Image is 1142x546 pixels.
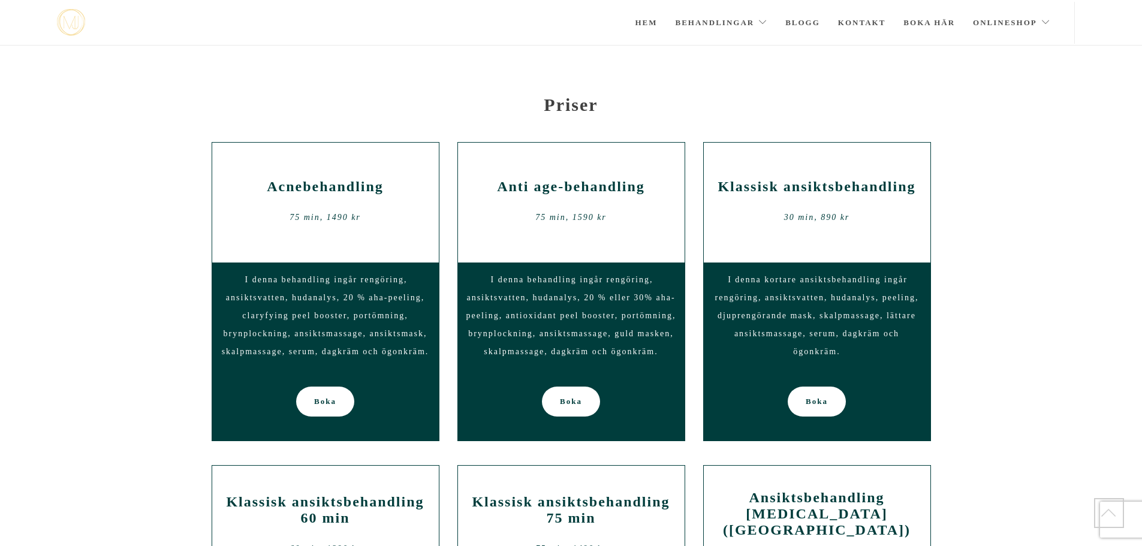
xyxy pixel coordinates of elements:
[221,209,430,227] div: 75 min, 1490 kr
[903,2,955,44] a: Boka här
[212,81,216,90] span: -
[296,387,354,417] a: Boka
[467,179,676,195] h2: Anti age-behandling
[713,179,921,195] h2: Klassisk ansiktsbehandling
[973,2,1050,44] a: Onlineshop
[838,2,886,44] a: Kontakt
[676,2,768,44] a: Behandlingar
[785,2,820,44] a: Blogg
[467,209,676,227] div: 75 min, 1590 kr
[715,275,919,356] span: I denna kortare ansiktsbehandling ingår rengöring, ansiktsvatten, hudanalys, peeling, djuprengöra...
[222,275,429,356] span: I denna behandling ingår rengöring, ansiktsvatten, hudanalys, 20 % aha-peeling, claryfying peel b...
[542,387,600,417] a: Boka
[544,95,598,114] strong: Priser
[314,387,336,417] span: Boka
[713,209,921,227] div: 30 min, 890 kr
[713,490,921,538] h2: Ansiktsbehandling [MEDICAL_DATA] ([GEOGRAPHIC_DATA])
[57,9,85,36] a: mjstudio mjstudio mjstudio
[806,387,828,417] span: Boka
[57,9,85,36] img: mjstudio
[635,2,657,44] a: Hem
[560,387,582,417] span: Boka
[788,387,846,417] a: Boka
[221,494,430,526] h2: Klassisk ansiktsbehandling 60 min
[467,494,676,526] h2: Klassisk ansiktsbehandling 75 min
[466,275,676,356] span: I denna behandling ingår rengöring, ansiktsvatten, hudanalys, 20 % eller 30% aha- peeling, antiox...
[221,179,430,195] h2: Acnebehandling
